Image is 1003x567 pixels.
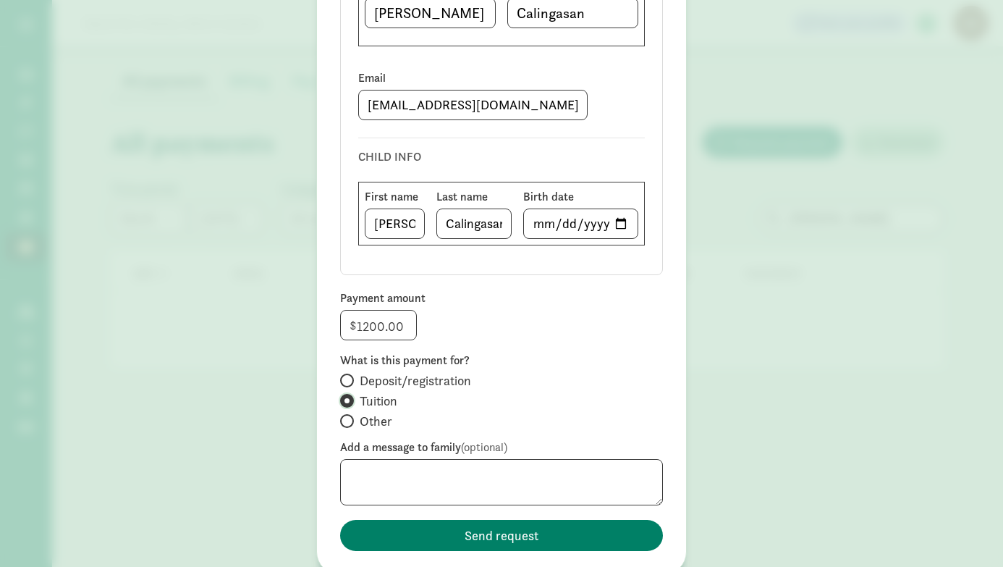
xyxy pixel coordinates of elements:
[340,352,663,369] label: What is this payment for?
[523,188,638,206] label: Birth date
[365,188,425,206] label: First name
[358,150,645,164] h6: CHILD INFO
[931,497,1003,567] iframe: Chat Widget
[465,526,538,545] span: Send request
[360,413,392,430] span: Other
[340,290,663,307] label: Payment amount
[436,188,512,206] label: Last name
[461,440,507,455] span: (optional)
[358,70,645,87] label: Email
[360,372,471,390] span: Deposit/registration
[360,392,397,410] span: Tuition
[340,439,663,456] label: Add a message to family
[340,520,663,551] button: Send request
